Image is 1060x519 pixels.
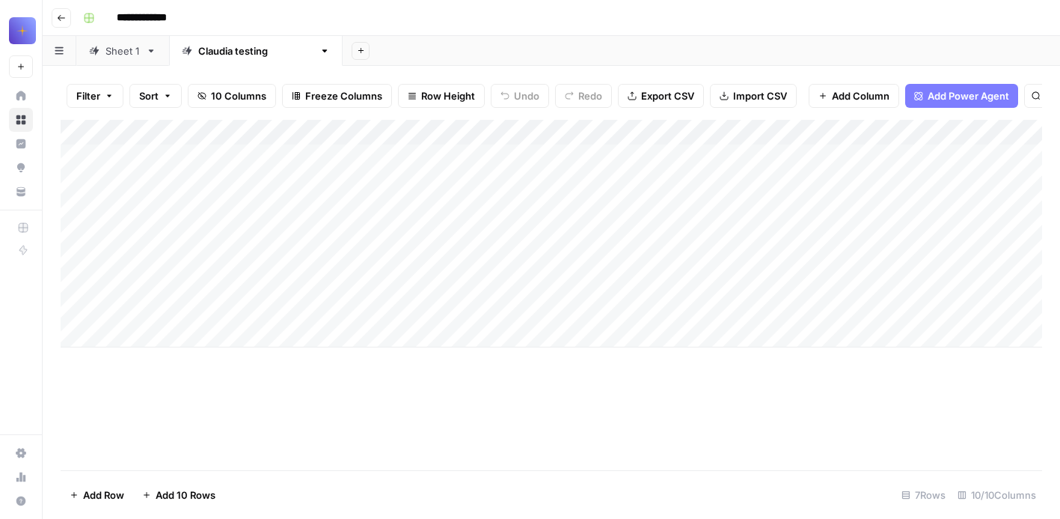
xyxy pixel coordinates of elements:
[169,36,343,66] a: [PERSON_NAME] testing
[710,84,797,108] button: Import CSV
[211,88,266,103] span: 10 Columns
[9,12,33,49] button: Workspace: PC
[9,441,33,465] a: Settings
[809,84,899,108] button: Add Column
[9,180,33,204] a: Your Data
[282,84,392,108] button: Freeze Columns
[76,36,169,66] a: Sheet 1
[895,483,952,507] div: 7 Rows
[61,483,133,507] button: Add Row
[491,84,549,108] button: Undo
[578,88,602,103] span: Redo
[641,88,694,103] span: Export CSV
[9,156,33,180] a: Opportunities
[105,43,140,58] div: Sheet 1
[514,88,539,103] span: Undo
[76,88,100,103] span: Filter
[9,17,36,44] img: PC Logo
[618,84,704,108] button: Export CSV
[139,88,159,103] span: Sort
[555,84,612,108] button: Redo
[156,488,215,503] span: Add 10 Rows
[9,465,33,489] a: Usage
[67,84,123,108] button: Filter
[305,88,382,103] span: Freeze Columns
[188,84,276,108] button: 10 Columns
[133,483,224,507] button: Add 10 Rows
[83,488,124,503] span: Add Row
[905,84,1018,108] button: Add Power Agent
[832,88,889,103] span: Add Column
[928,88,1009,103] span: Add Power Agent
[9,489,33,513] button: Help + Support
[421,88,475,103] span: Row Height
[733,88,787,103] span: Import CSV
[398,84,485,108] button: Row Height
[9,132,33,156] a: Insights
[9,84,33,108] a: Home
[129,84,182,108] button: Sort
[952,483,1042,507] div: 10/10 Columns
[198,43,313,58] div: [PERSON_NAME] testing
[9,108,33,132] a: Browse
